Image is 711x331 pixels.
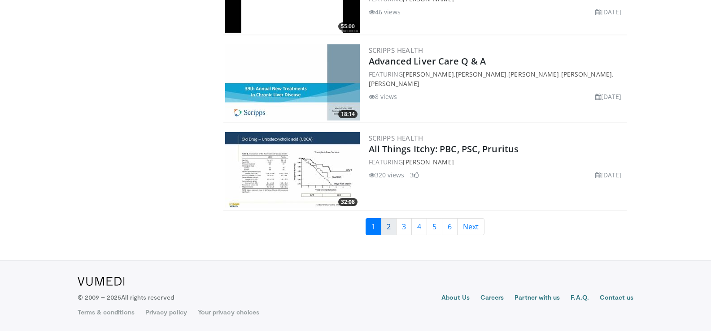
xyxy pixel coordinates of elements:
[369,157,625,167] div: FEATURING
[369,92,397,101] li: 8 views
[369,69,625,88] div: FEATURING , , , ,
[600,293,634,304] a: Contact us
[411,218,427,235] a: 4
[508,70,559,78] a: [PERSON_NAME]
[595,7,622,17] li: [DATE]
[223,218,627,235] nav: Search results pages
[369,55,486,67] a: Advanced Liver Care Q & A
[121,293,174,301] span: All rights reserved
[561,70,612,78] a: [PERSON_NAME]
[396,218,412,235] a: 3
[427,218,442,235] a: 5
[225,132,360,208] a: 32:08
[369,133,423,142] a: Scripps Health
[145,308,187,317] a: Privacy policy
[381,218,397,235] a: 2
[456,70,506,78] a: [PERSON_NAME]
[78,308,135,317] a: Terms & conditions
[225,132,360,208] img: 0ea8bfaa-d71b-4e7a-87eb-c8b4b88e3fc5.300x170_q85_crop-smart_upscale.jpg
[403,70,454,78] a: [PERSON_NAME]
[480,293,504,304] a: Careers
[595,92,622,101] li: [DATE]
[410,170,419,180] li: 3
[369,79,419,88] a: [PERSON_NAME]
[225,44,360,120] a: 18:14
[457,218,484,235] a: Next
[338,110,358,118] span: 18:14
[225,44,360,120] img: 5374e731-b99a-4961-b79b-3d833c496228.300x170_q85_crop-smart_upscale.jpg
[78,293,174,302] p: © 2009 – 2025
[369,170,405,180] li: 320 views
[515,293,560,304] a: Partner with us
[369,143,519,155] a: All Things Itchy: PBC, PSC, Pruritus
[78,277,125,286] img: VuMedi Logo
[403,158,454,166] a: [PERSON_NAME]
[442,218,458,235] a: 6
[338,22,358,30] span: 55:00
[369,46,423,55] a: Scripps Health
[571,293,589,304] a: F.A.Q.
[595,170,622,180] li: [DATE]
[366,218,381,235] a: 1
[198,308,259,317] a: Your privacy choices
[338,198,358,206] span: 32:08
[369,7,401,17] li: 46 views
[441,293,470,304] a: About Us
